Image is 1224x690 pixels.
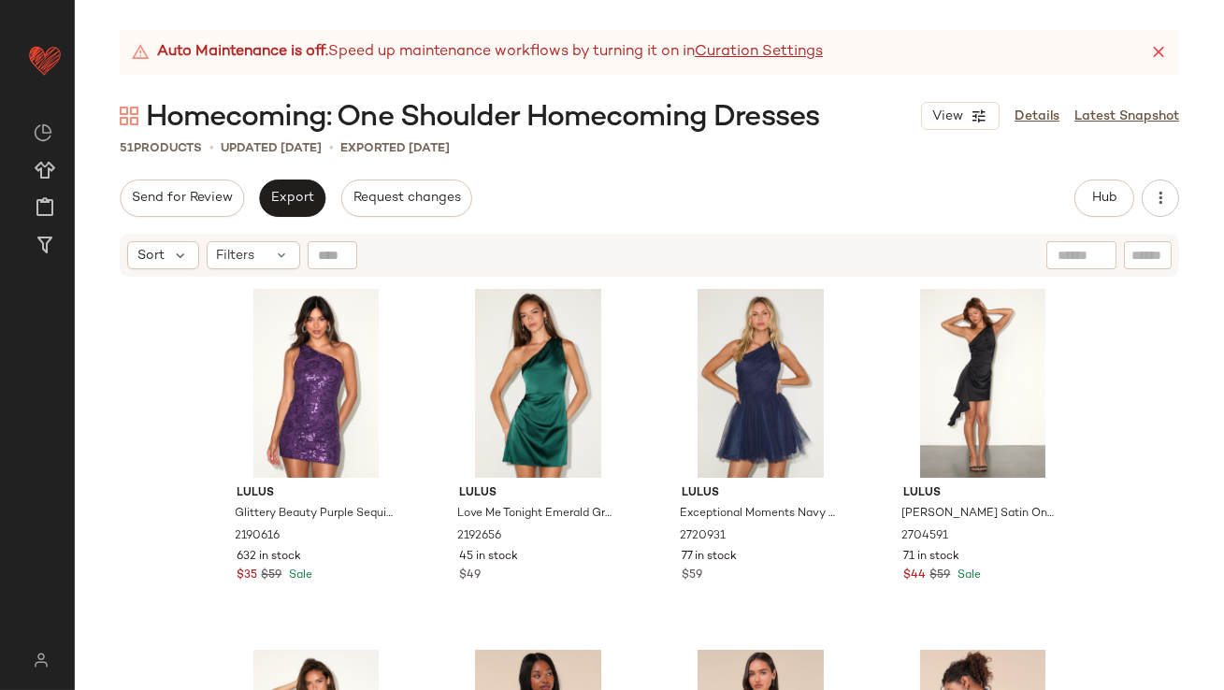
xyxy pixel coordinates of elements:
span: Sale [286,569,313,582]
a: Curation Settings [695,41,823,64]
a: Details [1015,107,1059,126]
span: • [329,138,333,158]
p: Exported [DATE] [340,139,450,158]
div: Products [120,139,202,158]
span: Homecoming: One Shoulder Homecoming Dresses [146,99,819,137]
span: Filters [217,246,255,266]
span: 2720931 [680,528,726,545]
span: Exceptional Moments Navy Swiss Dot One-Shoulder Mini Dress [680,506,838,523]
span: Love Me Tonight Emerald Green Satin One-Shoulder Mini Dress [457,506,615,523]
button: Request changes [341,180,472,217]
a: Latest Snapshot [1074,107,1179,126]
img: heart_red.DM2ytmEG.svg [26,41,64,79]
span: 2704591 [901,528,948,545]
strong: Auto Maintenance is off. [157,41,328,64]
span: Lulus [238,485,396,502]
span: $35 [238,568,258,584]
span: Export [270,191,314,206]
span: $59 [929,568,950,584]
span: Send for Review [131,191,233,206]
span: 2190616 [236,528,281,545]
span: [PERSON_NAME] Satin One-Shoulder Sash Mini Dress [901,506,1059,523]
div: Speed up maintenance workflows by turning it on in [131,41,823,64]
span: $59 [262,568,282,584]
img: 2704591_06_fullbody_2025-08-06.jpg [888,289,1076,478]
span: View [931,109,963,124]
img: 2192656_2_02_front_Retakes_2025-09-04.jpg [444,289,632,478]
span: Glittery Beauty Purple Sequin One-Shoulder Mini Dress [236,506,394,523]
span: Lulus [459,485,617,502]
p: updated [DATE] [221,139,322,158]
img: 2190616_2_01_hero_Retakes_2025-07-29.jpg [223,289,410,478]
span: • [209,138,213,158]
button: Send for Review [120,180,244,217]
span: Sale [954,569,981,582]
span: 45 in stock [459,549,518,566]
img: 2720931_01_hero_2025-08-22.jpg [667,289,855,478]
span: $44 [903,568,926,584]
span: $59 [682,568,702,584]
span: Sort [137,246,165,266]
button: Hub [1074,180,1134,217]
span: 2192656 [457,528,501,545]
img: svg%3e [120,107,138,125]
img: svg%3e [34,123,52,142]
span: 77 in stock [682,549,737,566]
span: Hub [1091,191,1117,206]
button: Export [259,180,325,217]
span: Lulus [682,485,840,502]
span: $49 [459,568,481,584]
button: View [921,102,1000,130]
span: Lulus [903,485,1061,502]
span: 71 in stock [903,549,959,566]
span: 51 [120,142,134,155]
span: Request changes [353,191,461,206]
img: svg%3e [22,653,59,668]
span: 632 in stock [238,549,302,566]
